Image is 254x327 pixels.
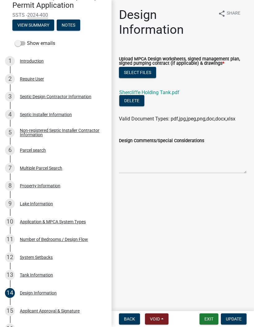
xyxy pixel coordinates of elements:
[20,202,53,206] div: Lake Information
[218,10,226,17] i: share
[5,145,15,155] div: 6
[221,313,247,325] button: Update
[5,128,15,137] div: 5
[124,316,135,321] span: Back
[213,7,245,20] button: shareShare
[5,110,15,120] div: 4
[20,291,57,295] div: Design Information
[20,220,86,224] div: Application & MPCA System Types
[12,20,54,31] button: View Summary
[12,12,99,18] span: SSTS -
[5,217,15,227] div: 10
[119,7,213,37] h1: Design Information
[5,199,15,209] div: 9
[12,23,54,28] wm-modal-confirm: Summary
[20,184,60,188] div: Property Information
[5,288,15,298] div: 14
[5,234,15,244] div: 11
[20,309,80,313] div: Applicant Approval & Signature
[5,252,15,262] div: 12
[5,306,15,316] div: 15
[119,98,144,104] wm-modal-confirm: Delete Document
[5,181,15,191] div: 8
[5,74,15,84] div: 2
[5,163,15,173] div: 7
[5,92,15,102] div: 3
[57,23,80,28] wm-modal-confirm: Notes
[20,112,72,117] div: Septic Installer Information
[20,148,46,152] div: Parcel search
[15,40,55,47] label: Show emails
[119,67,156,78] button: Select files
[20,237,88,242] div: Number of Bedrooms / Design Flow
[20,128,102,137] div: Non-registered Septic Installer Contractor Information
[20,94,91,99] div: Septic Design Contractor Information
[20,77,44,81] div: Require User
[119,116,235,122] span: Valid Document Types: pdf,jpg,jpeg,png,doc,docx,xlsx
[119,313,140,325] button: Back
[20,255,53,259] div: System Setbacks
[150,316,160,321] span: Void
[20,59,44,63] div: Introduction
[145,313,169,325] button: Void
[119,57,247,66] label: Upload MPCA Design worksheets, signed management plan, signed pumping contract (if applicable) & ...
[199,313,218,325] button: Exit
[119,95,144,106] button: Delete
[227,10,240,17] span: Share
[119,139,204,143] label: Design Comments/Special Considerations
[20,166,62,170] div: Multiple Parcel Search
[5,56,15,66] div: 1
[5,270,15,280] div: 13
[57,20,80,31] button: Notes
[20,273,53,277] div: Tank Information
[119,89,179,95] a: Shercliffe Holding Tank.pdf
[226,316,242,321] span: Update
